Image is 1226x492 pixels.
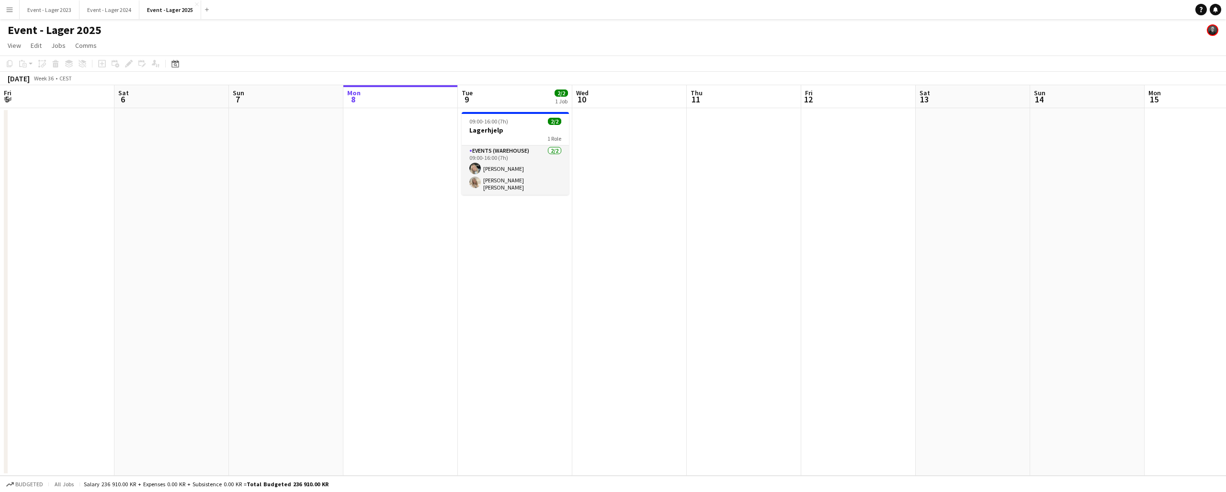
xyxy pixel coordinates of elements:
span: 8 [346,94,361,105]
a: Jobs [47,39,69,52]
span: 10 [575,94,589,105]
button: Budgeted [5,479,45,490]
button: Event - Lager 2024 [79,0,139,19]
span: 15 [1147,94,1161,105]
span: 09:00-16:00 (7h) [469,118,508,125]
span: Budgeted [15,481,43,488]
span: 14 [1033,94,1045,105]
app-card-role: Events (Warehouse)2/209:00-16:00 (7h)[PERSON_NAME][PERSON_NAME] [PERSON_NAME] [462,145,569,195]
span: 5 [2,94,11,105]
span: Sun [1034,89,1045,97]
app-job-card: 09:00-16:00 (7h)2/2Lagerhjelp1 RoleEvents (Warehouse)2/209:00-16:00 (7h)[PERSON_NAME][PERSON_NAME... [462,112,569,195]
span: 12 [804,94,813,105]
div: Salary 236 910.00 KR + Expenses 0.00 KR + Subsistence 0.00 KR = [84,481,329,488]
div: [DATE] [8,74,30,83]
span: Total Budgeted 236 910.00 KR [247,481,329,488]
span: 11 [689,94,703,105]
a: Edit [27,39,45,52]
span: Fri [4,89,11,97]
a: Comms [71,39,101,52]
span: 6 [117,94,129,105]
button: Event - Lager 2025 [139,0,201,19]
span: Sat [118,89,129,97]
span: Mon [1148,89,1161,97]
span: 7 [231,94,244,105]
span: Week 36 [32,75,56,82]
div: 1 Job [555,98,568,105]
span: Fri [805,89,813,97]
span: View [8,41,21,50]
h3: Lagerhjelp [462,126,569,134]
span: 9 [460,94,473,105]
span: Mon [347,89,361,97]
div: CEST [59,75,72,82]
button: Event - Lager 2023 [20,0,79,19]
span: 2/2 [548,118,561,125]
span: Edit [31,41,42,50]
span: Wed [576,89,589,97]
a: View [4,39,25,52]
span: Jobs [51,41,66,50]
span: Sun [233,89,244,97]
span: Tue [462,89,473,97]
span: 2/2 [555,89,568,97]
span: 13 [918,94,930,105]
span: All jobs [53,481,76,488]
app-user-avatar: Kemal Buljubasic [1207,24,1218,36]
span: Comms [75,41,97,50]
span: Thu [691,89,703,97]
h1: Event - Lager 2025 [8,23,102,37]
span: 1 Role [547,135,561,142]
span: Sat [919,89,930,97]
